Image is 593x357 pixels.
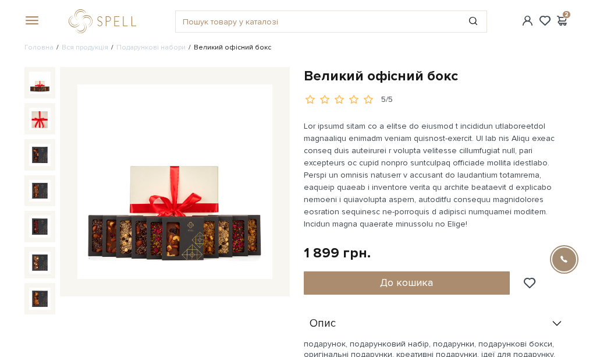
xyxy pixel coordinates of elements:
a: logo [69,9,141,33]
img: Великий офісний бокс [29,144,51,166]
a: Подарункові набори [116,43,186,52]
h1: Великий офісний бокс [304,67,569,85]
img: Великий офісний бокс [29,72,51,94]
li: Великий офісний бокс [186,43,271,53]
img: Великий офісний бокс [29,252,51,274]
img: Великий офісний бокс [29,288,51,310]
p: Lor ipsumd sitam co a elitse do eiusmod t incididun utlaboreetdol magnaaliqu enimadm veniam quisn... [304,120,569,230]
div: 5/5 [381,94,393,105]
button: До кошика [304,271,510,295]
img: Великий офісний бокс [29,180,51,202]
img: Великий офісний бокс [29,215,51,238]
a: Головна [24,43,54,52]
input: Пошук товару у каталозі [176,11,460,32]
button: Пошук товару у каталозі [460,11,487,32]
img: Великий офісний бокс [77,84,272,279]
div: 1 899 грн. [304,244,371,262]
span: До кошика [380,276,433,289]
a: Вся продукція [62,43,108,52]
span: Опис [310,319,336,329]
img: Великий офісний бокс [29,108,51,130]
